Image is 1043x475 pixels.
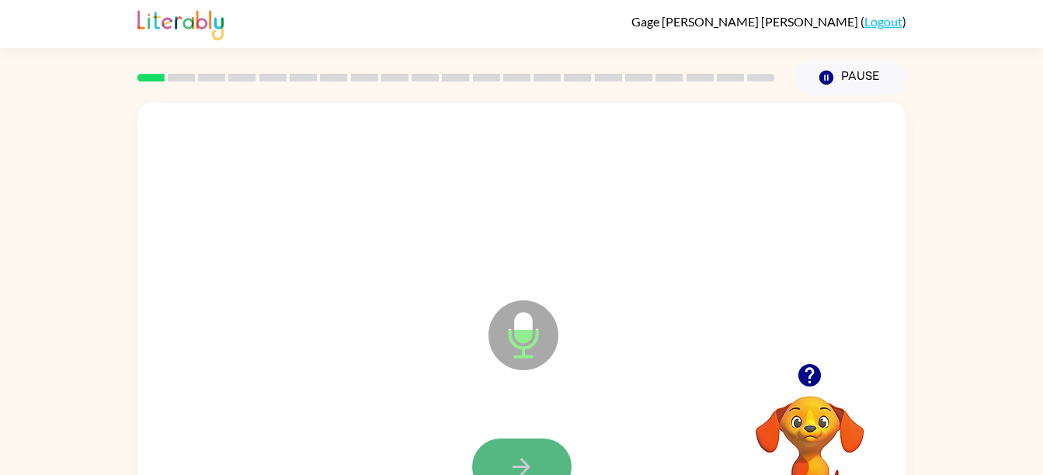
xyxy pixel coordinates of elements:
img: Literably [137,6,224,40]
a: Logout [864,14,902,29]
div: ( ) [631,14,906,29]
button: Pause [794,60,906,95]
span: Gage [PERSON_NAME] [PERSON_NAME] [631,14,860,29]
